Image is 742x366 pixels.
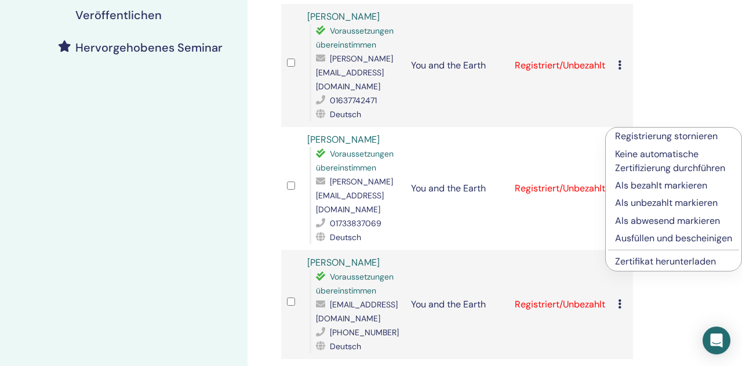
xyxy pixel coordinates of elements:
span: Voraussetzungen übereinstimmen [316,26,394,50]
p: Keine automatische Zertifizierung durchführen [615,147,732,175]
span: Voraussetzungen übereinstimmen [316,271,394,296]
span: Deutsch [330,232,361,242]
a: [PERSON_NAME] [307,133,380,146]
a: [PERSON_NAME] [307,256,380,269]
td: You and the Earth [405,127,509,250]
span: 01733837069 [330,218,381,229]
span: 01637742471 [330,95,377,106]
p: Registrierung stornieren [615,129,732,143]
h4: Hervorgehobenes Seminar [75,41,223,55]
td: You and the Earth [405,4,509,127]
p: Als unbezahlt markieren [615,196,732,210]
span: [PERSON_NAME][EMAIL_ADDRESS][DOMAIN_NAME] [316,53,393,92]
h4: Veröffentlichen [75,8,162,22]
span: Voraussetzungen übereinstimmen [316,148,394,173]
td: You and the Earth [405,250,509,359]
span: [PHONE_NUMBER] [330,327,399,338]
p: Als bezahlt markieren [615,179,732,193]
a: [PERSON_NAME] [307,10,380,23]
p: Als abwesend markieren [615,214,732,228]
span: Deutsch [330,341,361,351]
span: [EMAIL_ADDRESS][DOMAIN_NAME] [316,299,398,324]
p: Ausfüllen und bescheinigen [615,231,732,245]
span: [PERSON_NAME][EMAIL_ADDRESS][DOMAIN_NAME] [316,176,393,215]
a: Zertifikat herunterladen [615,255,716,267]
span: Deutsch [330,109,361,119]
div: Open Intercom Messenger [703,327,730,354]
